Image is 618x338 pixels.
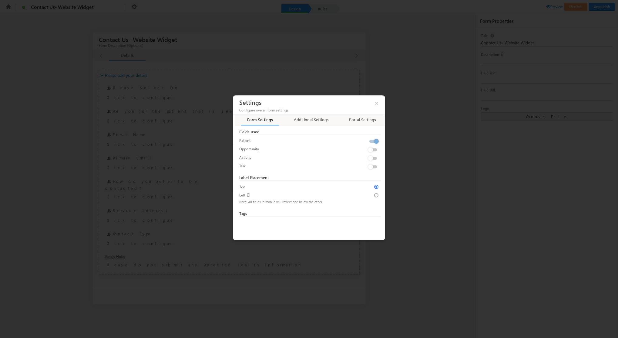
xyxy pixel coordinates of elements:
div: Top [239,184,346,192]
div: Configure overall form settings [239,108,383,113]
h3: Settings [239,97,383,108]
div: Tags [239,211,381,217]
div: Opportunity [239,146,346,155]
div: Activity [239,155,346,163]
div: Fields used [239,129,381,135]
div: Task [239,163,346,172]
div: Patient [239,138,346,146]
div: Label Placement [239,175,381,181]
div: Note: All fields in mobile will reflect one below the other [239,199,383,208]
div: Left [239,192,346,201]
span: × [371,97,382,108]
div: Form Settings [241,117,279,125]
div: Portal Settings [343,117,382,125]
div: Additional Settings [292,117,331,125]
